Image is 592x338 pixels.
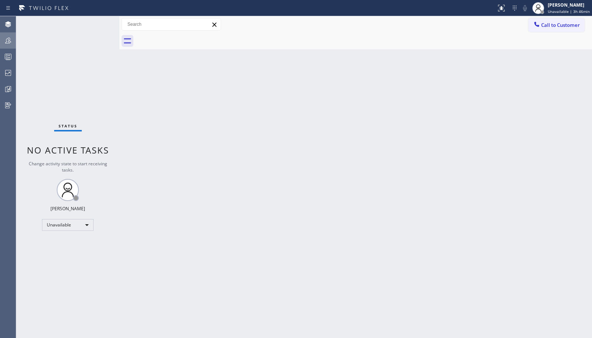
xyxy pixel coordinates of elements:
[59,123,77,128] span: Status
[548,2,590,8] div: [PERSON_NAME]
[541,22,580,28] span: Call to Customer
[122,18,221,30] input: Search
[520,3,530,13] button: Mute
[548,9,590,14] span: Unavailable | 3h 46min
[528,18,585,32] button: Call to Customer
[27,144,109,156] span: No active tasks
[29,161,107,173] span: Change activity state to start receiving tasks.
[42,219,94,231] div: Unavailable
[50,205,85,212] div: [PERSON_NAME]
